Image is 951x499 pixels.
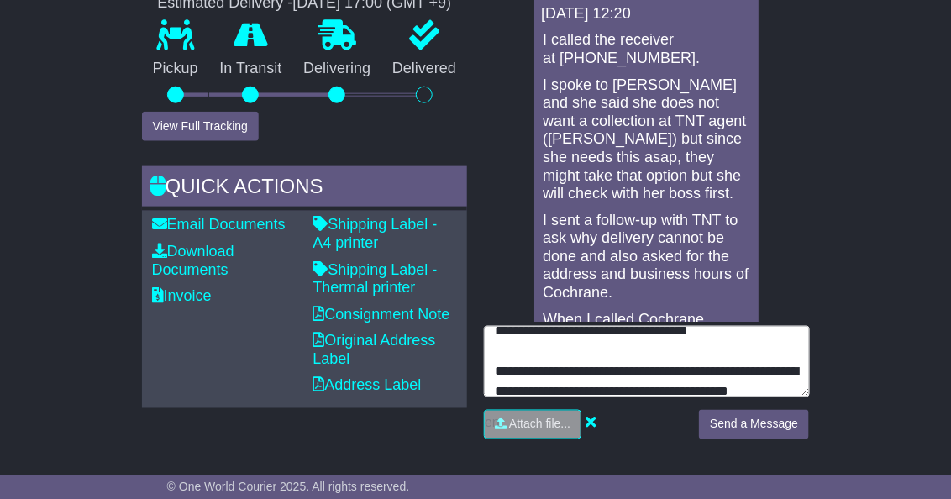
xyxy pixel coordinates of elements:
[313,306,449,323] a: Consignment Note
[541,5,752,24] div: [DATE] 12:20
[152,287,212,304] a: Invoice
[152,216,286,233] a: Email Documents
[313,261,437,297] a: Shipping Label - Thermal printer
[543,311,750,365] p: When I called Cochrane before, I was only placed in a lon queue.
[313,332,435,367] a: Original Address Label
[313,216,437,251] a: Shipping Label - A4 printer
[543,31,750,67] p: I called the receiver at [PHONE_NUMBER].
[209,60,293,78] p: In Transit
[142,166,467,212] div: Quick Actions
[292,60,381,78] p: Delivering
[543,212,750,302] p: I sent a follow-up with TNT to ask why delivery cannot be done and also asked for the address and...
[142,60,209,78] p: Pickup
[313,377,421,394] a: Address Label
[142,112,259,141] button: View Full Tracking
[381,60,467,78] p: Delivered
[167,480,410,493] span: © One World Courier 2025. All rights reserved.
[152,243,234,278] a: Download Documents
[699,410,809,439] button: Send a Message
[543,76,750,203] p: I spoke to [PERSON_NAME] and she said she does not want a collection at TNT agent ([PERSON_NAME])...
